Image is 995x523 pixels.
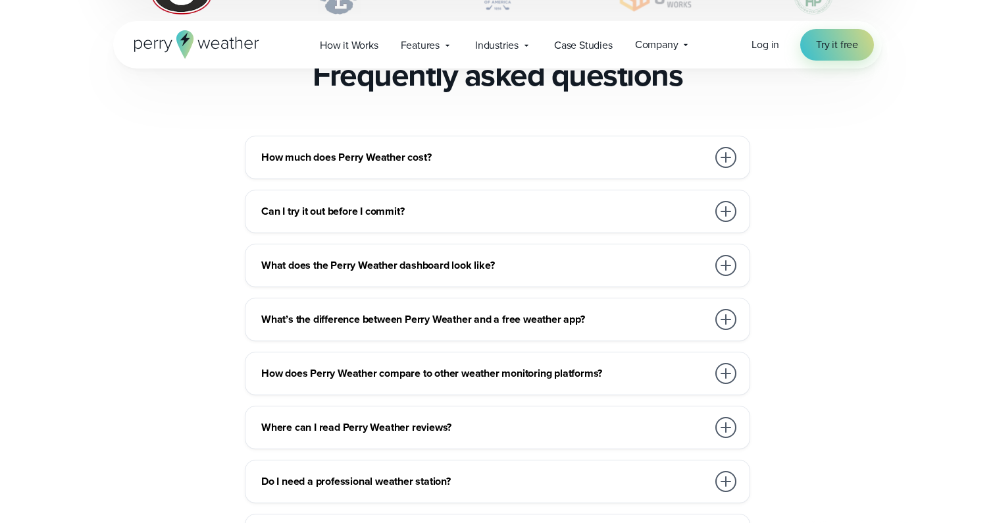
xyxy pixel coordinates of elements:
span: Industries [475,38,519,53]
span: Features [401,38,440,53]
h2: Frequently asked questions [313,57,682,94]
h3: What’s the difference between Perry Weather and a free weather app? [261,312,707,327]
a: How it Works [309,32,390,59]
a: Case Studies [543,32,624,59]
span: How it Works [320,38,378,53]
h3: How much does Perry Weather cost? [261,150,707,165]
a: Try it free [800,29,874,61]
span: Try it free [816,37,858,53]
span: Log in [752,37,779,52]
h3: Where can I read Perry Weather reviews? [261,420,707,435]
a: Log in [752,37,779,53]
h3: What does the Perry Weather dashboard look like? [261,258,707,273]
h3: Do I need a professional weather station? [261,474,707,489]
h3: How does Perry Weather compare to other weather monitoring platforms? [261,366,707,381]
span: Case Studies [554,38,613,53]
span: Company [635,37,678,53]
h3: Can I try it out before I commit? [261,204,707,219]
